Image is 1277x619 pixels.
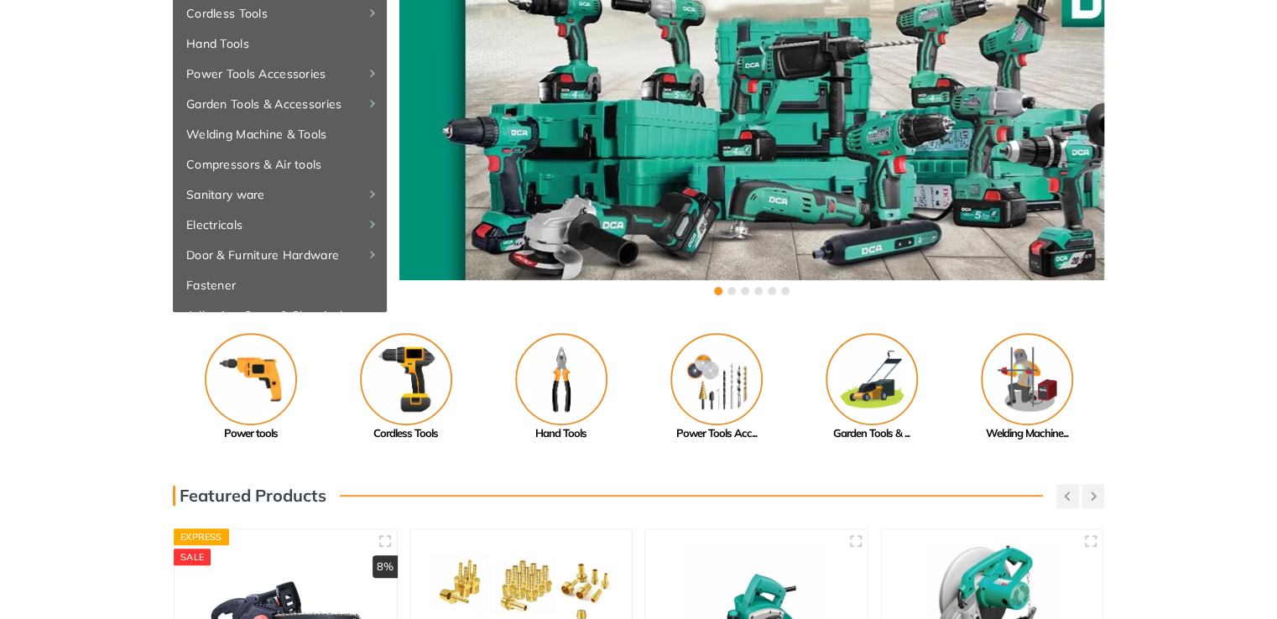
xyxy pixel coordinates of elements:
img: Royal - Hand Tools [515,333,607,425]
a: Power tools [173,333,328,442]
div: Garden Tools & ... [794,425,949,442]
div: SALE [174,549,211,565]
div: Power Tools Acc... [638,425,794,442]
a: Power Tools Accessories [173,59,387,89]
a: Hand Tools [173,29,387,59]
a: Sanitary ware [173,179,387,210]
a: Power Tools Acc... [638,333,794,442]
div: Welding Machine... [949,425,1104,442]
a: Door & Furniture Hardware [173,240,387,270]
a: Garden Tools & Accessories [173,89,387,119]
img: Royal - Power Tools Accessories [670,333,763,425]
div: Power tools [173,425,328,442]
img: Royal - Power tools [205,333,297,425]
a: Adhesive, Spray & Chemical [173,300,387,330]
a: Fastener [173,270,387,300]
div: Hand Tools [483,425,638,442]
a: Compressors & Air tools [173,149,387,179]
div: Cordless Tools [328,425,483,442]
img: Royal - Welding Machine & Tools [981,333,1073,425]
a: Garden Tools & ... [794,333,949,442]
a: Welding Machine & Tools [173,119,387,149]
a: Welding Machine... [949,333,1104,442]
img: Royal - Garden Tools & Accessories [826,333,918,425]
a: Electricals [173,210,387,240]
a: Hand Tools [483,333,638,442]
div: 8% [373,555,398,579]
img: Royal - Cordless Tools [360,333,452,425]
a: Cordless Tools [328,333,483,442]
h3: Featured Products [173,486,326,506]
div: Express [174,528,229,545]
